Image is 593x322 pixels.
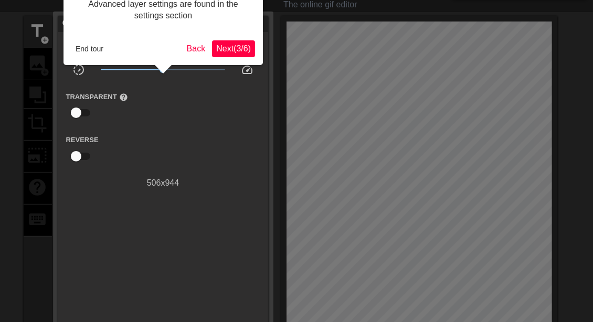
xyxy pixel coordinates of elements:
div: 506 x 944 [58,177,268,189]
div: Gif Settings [58,16,268,32]
span: Next ( 3 / 6 ) [216,44,251,53]
span: help [119,93,128,102]
label: Transparent [66,92,128,102]
span: title [28,21,48,41]
label: Reverse [66,135,99,145]
span: add_circle [41,36,50,45]
button: Next [212,40,255,57]
button: End tour [71,41,108,57]
button: Back [183,40,210,57]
